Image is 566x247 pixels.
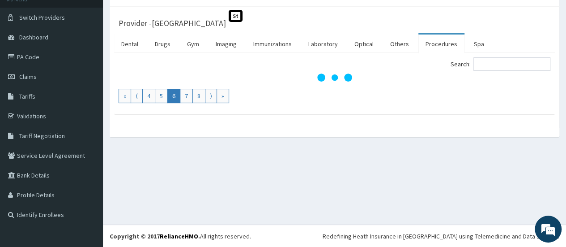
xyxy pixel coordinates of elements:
[155,89,168,103] a: Go to page number 5
[119,89,131,103] a: Go to first page
[19,132,65,140] span: Tariff Negotiation
[192,89,205,103] a: Go to page number 8
[229,10,243,22] span: St
[19,73,37,81] span: Claims
[131,89,143,103] a: Go to previous page
[209,35,244,53] a: Imaging
[19,13,65,22] span: Switch Providers
[467,35,491,53] a: Spa
[110,232,200,240] strong: Copyright © 2017 .
[19,92,35,100] span: Tariffs
[451,57,550,71] label: Search:
[142,89,155,103] a: Go to page number 4
[167,89,180,103] a: Go to page number 6
[47,50,150,62] div: Chat with us now
[317,60,353,95] svg: audio-loading
[180,35,206,53] a: Gym
[347,35,381,53] a: Optical
[246,35,299,53] a: Immunizations
[180,89,193,103] a: Go to page number 7
[160,232,198,240] a: RelianceHMO
[383,35,416,53] a: Others
[205,89,217,103] a: Go to next page
[4,157,170,189] textarea: Type your message and hit 'Enter'
[17,45,36,67] img: d_794563401_company_1708531726252_794563401
[119,19,226,27] h3: Provider - [GEOGRAPHIC_DATA]
[19,33,48,41] span: Dashboard
[114,35,145,53] a: Dental
[148,35,178,53] a: Drugs
[473,57,550,71] input: Search:
[418,35,464,53] a: Procedures
[301,35,345,53] a: Laboratory
[52,69,123,160] span: We're online!
[217,89,229,103] a: Go to last page
[147,4,168,26] div: Minimize live chat window
[323,232,559,241] div: Redefining Heath Insurance in [GEOGRAPHIC_DATA] using Telemedicine and Data Science!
